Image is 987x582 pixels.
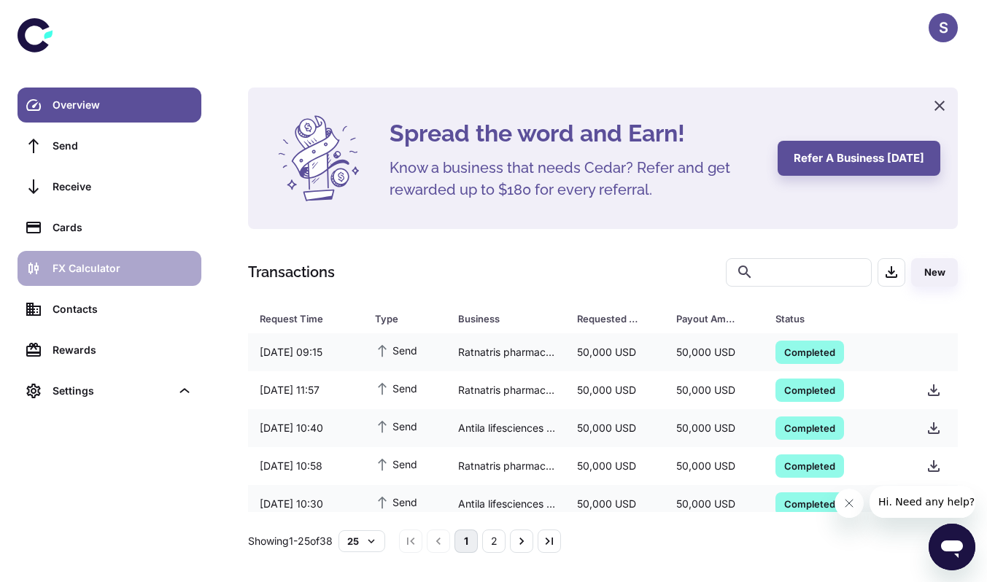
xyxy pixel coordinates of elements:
[665,490,764,518] div: 50,000 USD
[665,338,764,366] div: 50,000 USD
[53,97,193,113] div: Overview
[248,338,363,366] div: [DATE] 09:15
[929,524,975,570] iframe: Button to launch messaging window
[911,258,958,287] button: New
[53,342,193,358] div: Rewards
[454,529,478,553] button: page 1
[338,530,385,552] button: 25
[18,333,201,368] a: Rewards
[18,128,201,163] a: Send
[538,529,561,553] button: Go to last page
[375,418,417,434] span: Send
[397,529,563,553] nav: pagination navigation
[446,338,565,366] div: Ratnatris pharmaceuticals pvt ltd
[375,380,417,396] span: Send
[18,292,201,327] a: Contacts
[775,420,844,435] span: Completed
[248,261,335,283] h1: Transactions
[53,301,193,317] div: Contacts
[18,88,201,123] a: Overview
[18,251,201,286] a: FX Calculator
[665,414,764,442] div: 50,000 USD
[375,309,422,329] div: Type
[18,210,201,245] a: Cards
[248,533,333,549] p: Showing 1-25 of 38
[446,414,565,442] div: Antila lifesciences pvt ltd
[446,452,565,480] div: Ratnatris pharmaceuticals pvt ltd
[775,382,844,397] span: Completed
[577,309,640,329] div: Requested Amount
[775,344,844,359] span: Completed
[665,376,764,404] div: 50,000 USD
[260,309,357,329] span: Request Time
[676,309,739,329] div: Payout Amount
[390,157,754,201] h5: Know a business that needs Cedar? Refer and get rewarded up to $180 for every referral.
[482,529,506,553] button: Go to page 2
[565,414,665,442] div: 50,000 USD
[565,490,665,518] div: 50,000 USD
[375,494,417,510] span: Send
[870,486,975,518] iframe: Message from company
[775,496,844,511] span: Completed
[577,309,659,329] span: Requested Amount
[53,179,193,195] div: Receive
[929,13,958,42] button: S
[375,456,417,472] span: Send
[248,376,363,404] div: [DATE] 11:57
[676,309,758,329] span: Payout Amount
[390,116,760,151] h4: Spread the word and Earn!
[18,169,201,204] a: Receive
[446,376,565,404] div: Ratnatris pharmaceuticals pvt ltd
[18,373,201,408] div: Settings
[446,490,565,518] div: Antila lifesciences pvt ltd
[375,342,417,358] span: Send
[778,141,940,176] button: Refer a business [DATE]
[53,260,193,276] div: FX Calculator
[775,309,897,329] span: Status
[53,383,171,399] div: Settings
[375,309,441,329] span: Type
[835,489,864,518] iframe: Close message
[565,338,665,366] div: 50,000 USD
[53,138,193,154] div: Send
[565,376,665,404] div: 50,000 USD
[775,309,878,329] div: Status
[248,452,363,480] div: [DATE] 10:58
[53,220,193,236] div: Cards
[248,490,363,518] div: [DATE] 10:30
[665,452,764,480] div: 50,000 USD
[510,529,533,553] button: Go to next page
[260,309,338,329] div: Request Time
[775,458,844,473] span: Completed
[565,452,665,480] div: 50,000 USD
[248,414,363,442] div: [DATE] 10:40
